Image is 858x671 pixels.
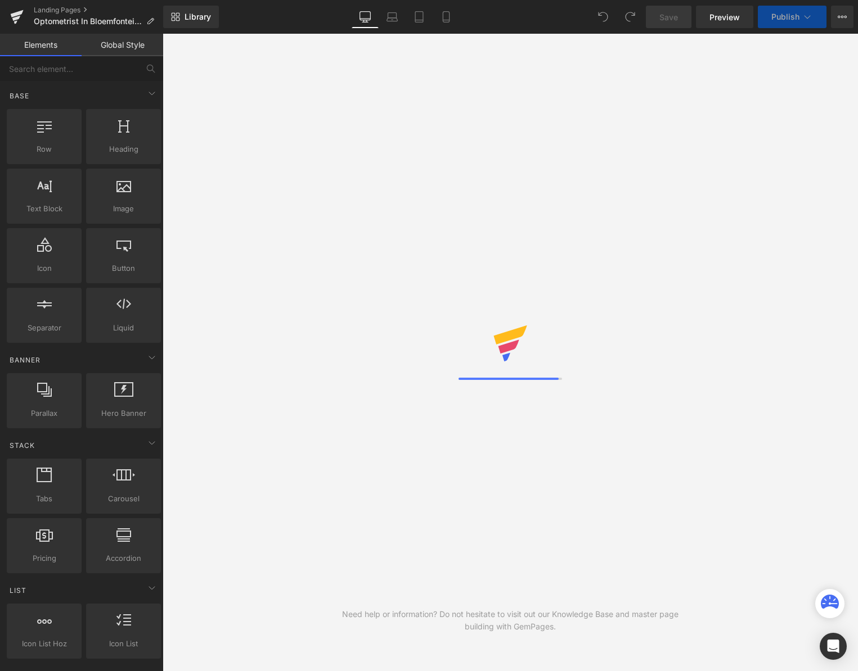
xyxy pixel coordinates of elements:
span: Icon [10,262,78,274]
span: Liquid [89,322,158,334]
span: Accordion [89,552,158,564]
a: Mobile [433,6,460,28]
span: Image [89,203,158,215]
span: Pricing [10,552,78,564]
a: Landing Pages [34,6,163,15]
button: More [831,6,853,28]
span: Library [185,12,211,22]
a: Laptop [379,6,406,28]
span: List [8,585,28,596]
span: Text Block [10,203,78,215]
button: Publish [758,6,826,28]
a: Preview [696,6,753,28]
span: Stack [8,440,36,451]
span: Row [10,143,78,155]
a: Tablet [406,6,433,28]
span: Preview [709,11,740,23]
span: Icon List [89,638,158,650]
button: Redo [619,6,641,28]
a: New Library [163,6,219,28]
span: Parallax [10,407,78,419]
span: Base [8,90,30,101]
div: Need help or information? Do not hesitate to visit out our Knowledge Base and master page buildin... [336,608,684,633]
a: Desktop [352,6,379,28]
div: Open Intercom Messenger [820,633,847,660]
span: Banner [8,355,42,365]
button: Undo [592,6,614,28]
span: Save [659,11,678,23]
span: Heading [89,143,158,155]
span: Button [89,262,158,274]
span: Separator [10,322,78,334]
span: Tabs [10,493,78,505]
span: Hero Banner [89,407,158,419]
span: Carousel [89,493,158,505]
span: Publish [771,12,799,21]
span: Icon List Hoz [10,638,78,650]
a: Global Style [82,34,163,56]
span: Optometrist In Bloemfontein Middestad | R99 Eye Test | Optique Optometrists [34,17,142,26]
